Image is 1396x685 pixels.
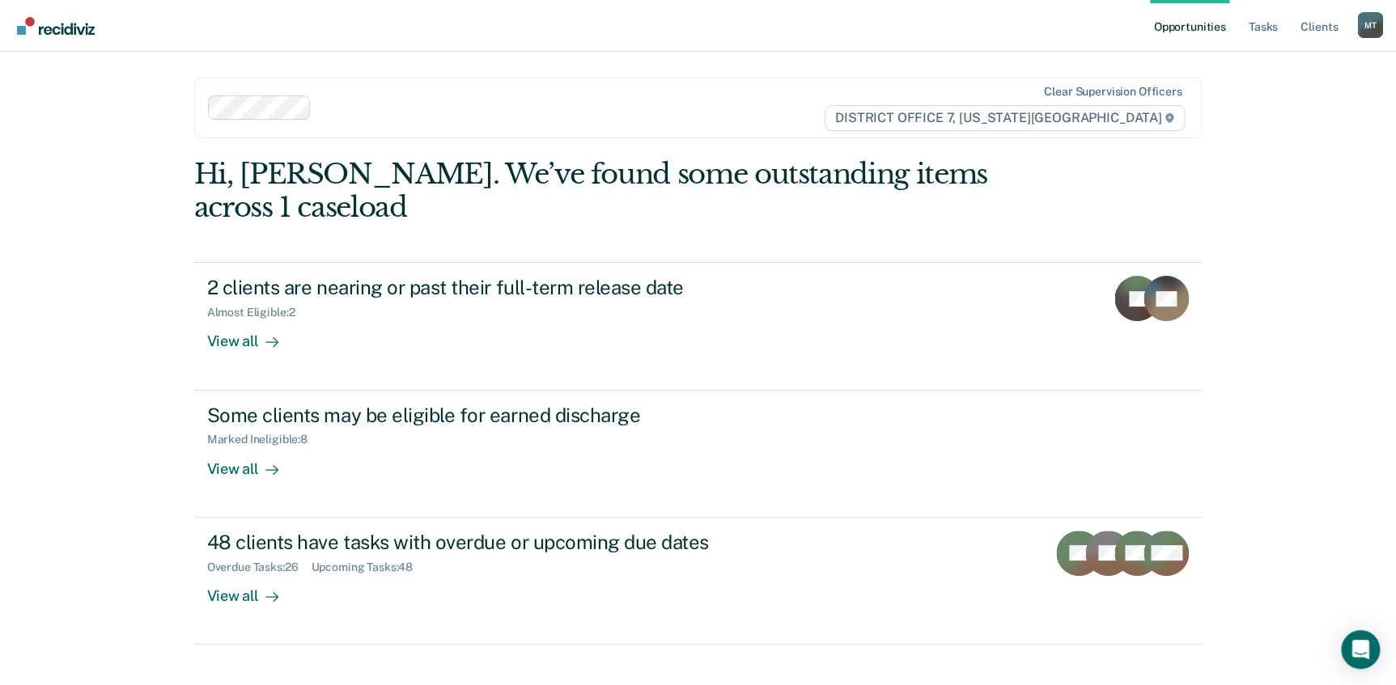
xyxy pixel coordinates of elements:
[207,306,308,319] div: Almost Eligible : 2
[194,158,1001,224] div: Hi, [PERSON_NAME]. We’ve found some outstanding items across 1 caseload
[1357,12,1383,38] div: M T
[207,560,312,574] div: Overdue Tasks : 26
[207,446,298,478] div: View all
[207,276,775,299] div: 2 clients are nearing or past their full-term release date
[194,391,1203,518] a: Some clients may be eligible for earned dischargeMarked Ineligible:8View all
[194,262,1203,390] a: 2 clients are nearing or past their full-term release dateAlmost Eligible:2View all
[1341,630,1380,669] div: Open Intercom Messenger
[825,105,1185,131] span: DISTRICT OFFICE 7, [US_STATE][GEOGRAPHIC_DATA]
[1044,85,1182,99] div: Clear supervision officers
[17,17,95,35] img: Recidiviz
[1357,12,1383,38] button: Profile dropdown button
[207,573,298,605] div: View all
[194,518,1203,645] a: 48 clients have tasks with overdue or upcoming due datesOverdue Tasks:26Upcoming Tasks:48View all
[207,404,775,427] div: Some clients may be eligible for earned discharge
[207,319,298,351] div: View all
[207,433,320,446] div: Marked Ineligible : 8
[311,560,426,574] div: Upcoming Tasks : 48
[207,531,775,554] div: 48 clients have tasks with overdue or upcoming due dates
